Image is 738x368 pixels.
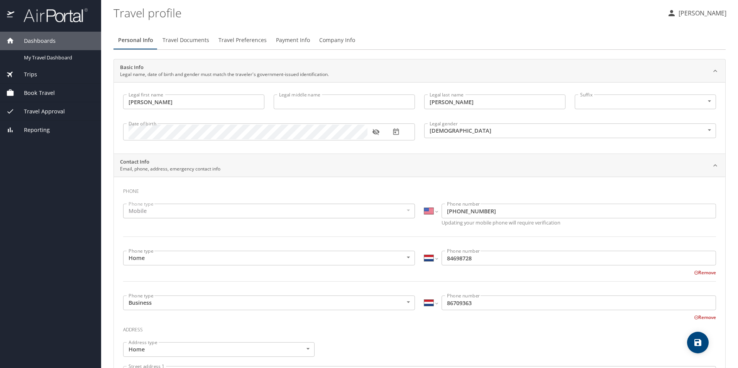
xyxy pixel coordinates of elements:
div: Basic InfoLegal name, date of birth and gender must match the traveler's government-issued identi... [114,82,725,154]
p: Updating your mobile phone will require verification [442,220,716,225]
div: Profile [113,31,726,49]
span: Book Travel [14,89,55,97]
div: Basic InfoLegal name, date of birth and gender must match the traveler's government-issued identi... [114,59,725,83]
div: Contact InfoEmail, phone, address, emergency contact info [114,154,725,177]
span: Company Info [319,35,355,45]
span: Travel Approval [14,107,65,116]
span: Payment Info [276,35,310,45]
span: Reporting [14,126,50,134]
div: Business [123,295,415,310]
div: Mobile [123,204,415,218]
button: Remove [694,314,716,321]
span: Personal Info [118,35,153,45]
span: Dashboards [14,37,56,45]
div: Home [123,251,415,265]
div: [DEMOGRAPHIC_DATA] [424,123,716,138]
h2: Basic Info [120,64,329,71]
span: My Travel Dashboard [24,54,92,61]
div: ​ [575,95,716,109]
img: icon-airportal.png [7,8,15,23]
button: [PERSON_NAME] [664,6,730,20]
span: Travel Documents [162,35,209,45]
img: airportal-logo.png [15,8,88,23]
button: save [687,332,709,353]
h3: Address [123,321,716,334]
span: Travel Preferences [218,35,267,45]
h2: Contact Info [120,158,220,166]
span: Trips [14,70,37,79]
button: Remove [694,269,716,276]
h1: Travel profile [113,1,661,25]
p: Legal name, date of birth and gender must match the traveler's government-issued identification. [120,71,329,78]
p: Email, phone, address, emergency contact info [120,165,220,172]
h3: Phone [123,183,716,196]
div: Home [123,342,315,357]
p: [PERSON_NAME] [676,8,726,18]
